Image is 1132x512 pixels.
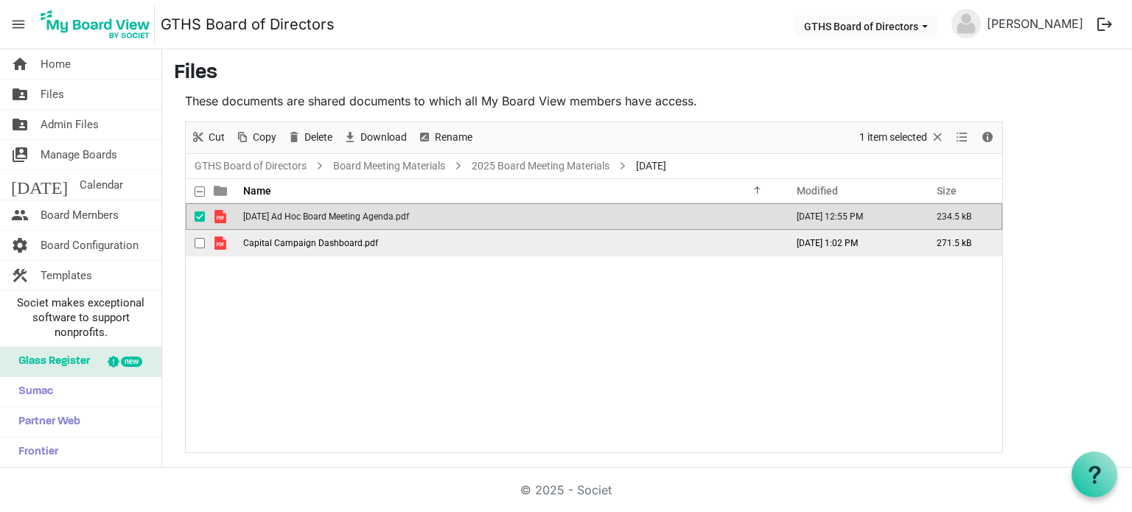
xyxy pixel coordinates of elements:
span: home [11,49,29,79]
button: Rename [415,128,475,147]
span: Societ makes exceptional software to support nonprofits. [7,295,155,340]
button: Copy [233,128,279,147]
td: is template cell column header type [205,230,239,256]
a: © 2025 - Societ [520,483,612,497]
span: Name [243,185,271,197]
span: Files [41,80,64,109]
td: 2025.08.21 Ad Hoc Board Meeting Agenda.pdf is template cell column header Name [239,203,781,230]
div: Rename [412,122,478,153]
button: logout [1089,9,1120,40]
a: My Board View Logo [36,6,161,43]
span: menu [4,10,32,38]
span: folder_shared [11,110,29,139]
span: Board Members [41,200,119,230]
span: Manage Boards [41,140,117,169]
span: settings [11,231,29,260]
div: Download [338,122,412,153]
span: folder_shared [11,80,29,109]
td: checkbox [186,230,205,256]
div: View [950,122,975,153]
a: GTHS Board of Directors [192,157,310,175]
span: Admin Files [41,110,99,139]
h3: Files [174,61,1120,86]
span: Cut [207,128,226,147]
span: construction [11,261,29,290]
span: Home [41,49,71,79]
div: Cut [186,122,230,153]
td: August 14, 2025 12:55 PM column header Modified [781,203,921,230]
button: View dropdownbutton [953,128,971,147]
span: Board Configuration [41,231,139,260]
span: Capital Campaign Dashboard.pdf [243,238,378,248]
a: Board Meeting Materials [330,157,448,175]
span: people [11,200,29,230]
span: Partner Web [11,407,80,437]
a: [PERSON_NAME] [981,9,1089,38]
button: Details [978,128,998,147]
button: Cut [189,128,228,147]
a: 2025 Board Meeting Materials [469,157,612,175]
td: is template cell column header type [205,203,239,230]
button: Download [340,128,410,147]
span: Size [937,185,957,197]
div: Details [975,122,1000,153]
p: These documents are shared documents to which all My Board View members have access. [185,92,1003,110]
span: Glass Register [11,347,90,376]
span: [DATE] [11,170,68,200]
span: Download [359,128,408,147]
span: Templates [41,261,92,290]
span: Copy [251,128,278,147]
div: new [121,357,142,367]
button: Delete [284,128,335,147]
button: GTHS Board of Directors dropdownbutton [794,15,937,36]
span: [DATE] Ad Hoc Board Meeting Agenda.pdf [243,211,409,222]
a: GTHS Board of Directors [161,10,335,39]
div: Copy [230,122,282,153]
span: Delete [303,128,334,147]
span: Modified [797,185,838,197]
span: Sumac [11,377,53,407]
td: checkbox [186,203,205,230]
img: My Board View Logo [36,6,155,43]
td: 271.5 kB is template cell column header Size [921,230,1002,256]
span: Calendar [80,170,123,200]
span: [DATE] [633,157,669,175]
span: Frontier [11,438,58,467]
span: 1 item selected [858,128,929,147]
td: August 20, 2025 1:02 PM column header Modified [781,230,921,256]
td: Capital Campaign Dashboard.pdf is template cell column header Name [239,230,781,256]
div: Delete [282,122,338,153]
td: 234.5 kB is template cell column header Size [921,203,1002,230]
span: Rename [433,128,474,147]
img: no-profile-picture.svg [951,9,981,38]
div: Clear selection [854,122,950,153]
button: Selection [857,128,948,147]
span: switch_account [11,140,29,169]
